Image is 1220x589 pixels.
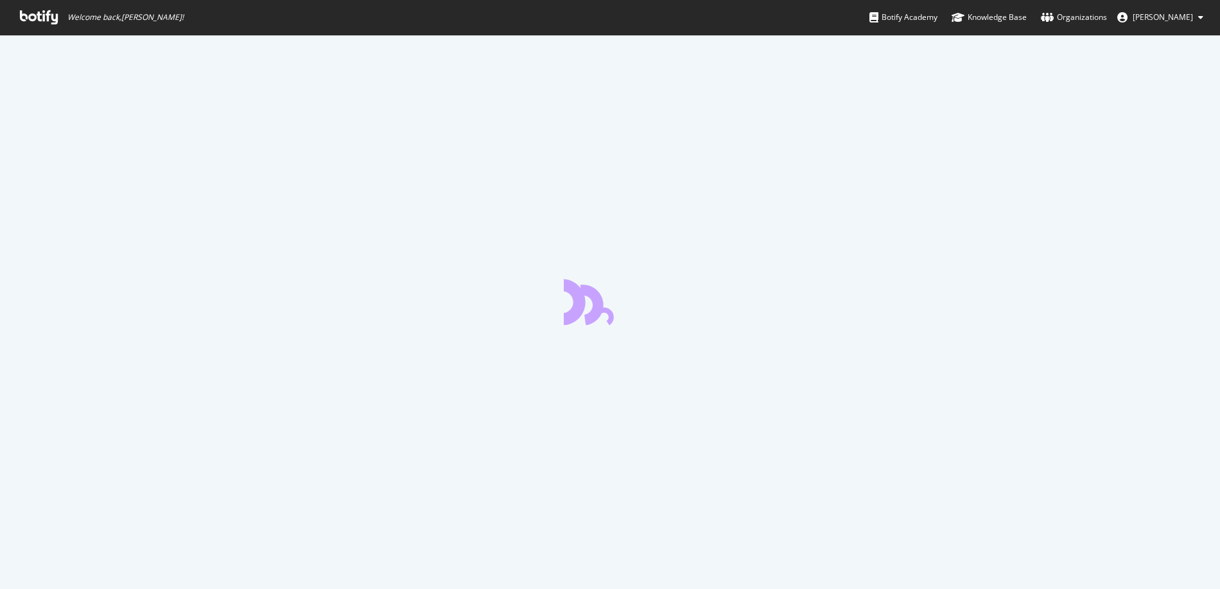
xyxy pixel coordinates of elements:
[564,279,656,325] div: animation
[1133,12,1193,22] span: Solveig Bianchi
[869,11,937,24] div: Botify Academy
[67,12,184,22] span: Welcome back, [PERSON_NAME] !
[1041,11,1107,24] div: Organizations
[1107,7,1214,28] button: [PERSON_NAME]
[952,11,1027,24] div: Knowledge Base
